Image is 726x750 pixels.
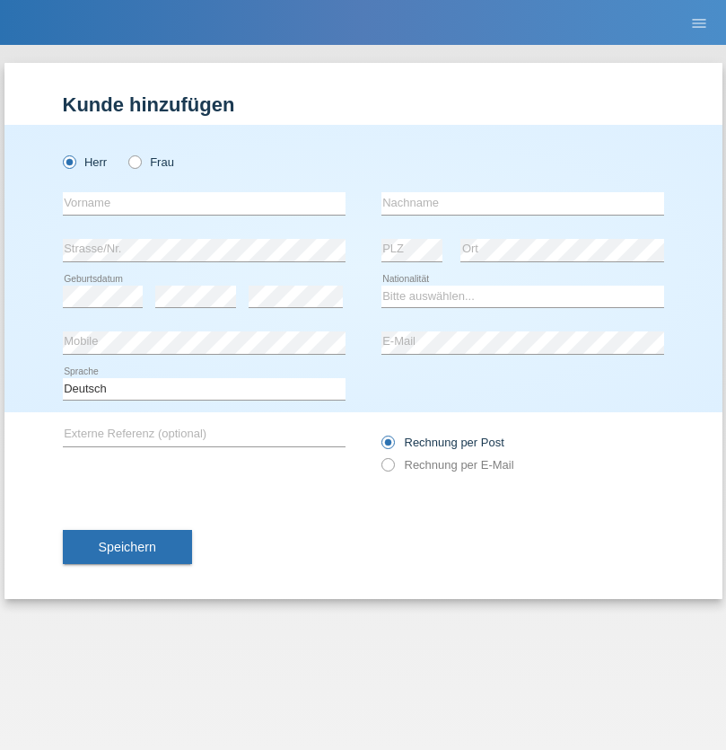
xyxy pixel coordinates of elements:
[63,93,664,116] h1: Kunde hinzufügen
[128,155,174,169] label: Frau
[381,436,504,449] label: Rechnung per Post
[99,540,156,554] span: Speichern
[381,436,393,458] input: Rechnung per Post
[63,530,192,564] button: Speichern
[381,458,514,472] label: Rechnung per E-Mail
[63,155,74,167] input: Herr
[128,155,140,167] input: Frau
[381,458,393,481] input: Rechnung per E-Mail
[681,17,717,28] a: menu
[690,14,708,32] i: menu
[63,155,108,169] label: Herr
